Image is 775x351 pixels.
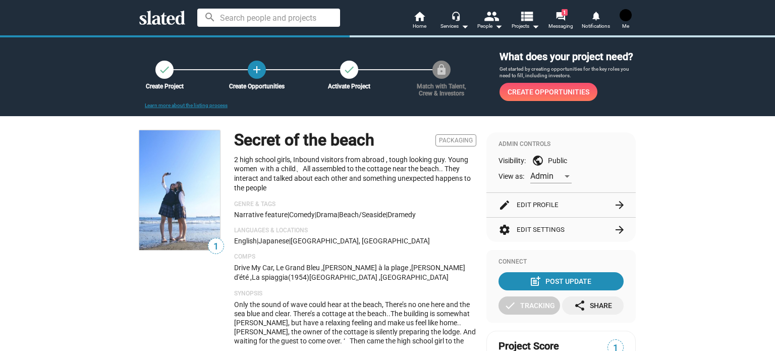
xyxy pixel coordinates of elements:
button: Activate Project [340,61,358,79]
a: Create Opportunities [500,83,597,101]
span: English [234,237,257,245]
div: Share [574,296,612,315]
span: | [386,211,387,219]
a: Notifications [578,10,614,32]
div: Tracking [504,296,555,315]
span: beach/seaside [339,211,386,219]
mat-icon: forum [556,11,565,21]
mat-icon: share [574,299,586,312]
button: People [472,10,508,32]
span: Packaging [435,134,476,146]
span: | [257,237,258,245]
button: Tracking [499,296,560,315]
div: Create Project [131,83,198,90]
img: Secret of the beach [139,130,220,250]
a: 1Messaging [543,10,578,32]
span: | [288,211,289,219]
span: Drama [316,211,338,219]
p: 2 high school girls, Inbound visitors from abroad , tough looking guy. Young women ｗith a child、A... [234,155,476,192]
a: Create Opportunities [248,61,266,79]
mat-icon: arrow_drop_down [529,20,541,32]
span: | [315,211,316,219]
img: Kyoji Ohno [620,9,632,21]
button: Share [562,296,624,315]
mat-icon: arrow_forward [614,199,626,211]
span: Comedy [289,211,315,219]
div: Create Opportunities [224,83,290,90]
mat-icon: check [343,64,355,76]
button: Post Update [499,272,624,290]
span: View as: [499,172,524,181]
mat-icon: check [504,299,516,312]
span: [GEOGRAPHIC_DATA], [GEOGRAPHIC_DATA] [291,237,430,245]
mat-icon: arrow_forward [614,224,626,236]
span: Create Opportunities [508,83,589,101]
button: Services [437,10,472,32]
span: Projects [512,20,539,32]
mat-icon: notifications [591,11,600,20]
p: Drive My Car, Le Grand Bleu ,[PERSON_NAME] à la plage ,[PERSON_NAME] d'été ,La spiaggia(1954)[GEO... [234,263,476,282]
button: Kyoji OhnoMe [614,7,638,33]
mat-icon: people [484,9,499,23]
p: Get started by creating opportunities for the key roles you need to fill, including investors. [500,66,636,79]
mat-icon: post_add [529,275,541,287]
span: 1 [562,9,568,16]
p: Languages & Locations [234,227,476,235]
span: Narrative feature [234,211,288,219]
div: Services [440,20,469,32]
span: Notifications [582,20,610,32]
div: Admin Controls [499,140,624,148]
button: Projects [508,10,543,32]
mat-icon: add [251,64,263,76]
mat-icon: view_list [519,9,534,23]
mat-icon: home [413,10,425,22]
input: Search people and projects [197,9,340,27]
span: dramedy [387,211,416,219]
span: Me [622,20,629,32]
div: People [477,20,503,32]
mat-icon: check [158,64,171,76]
mat-icon: edit [499,199,511,211]
span: 1 [208,240,224,254]
div: Activate Project [316,83,382,90]
p: Comps [234,253,476,261]
div: Visibility: Public [499,155,624,167]
h1: Secret of the beach [234,129,374,151]
div: Connect [499,258,624,266]
span: Japanese [258,237,289,245]
a: Home [402,10,437,32]
span: Admin [530,171,553,181]
span: Home [413,20,426,32]
p: Genre & Tags [234,200,476,209]
span: Messaging [548,20,573,32]
button: Edit Settings [499,218,624,242]
span: | [338,211,339,219]
span: | [289,237,291,245]
h3: What does your project need? [500,50,636,64]
mat-icon: settings [499,224,511,236]
button: Edit Profile [499,193,624,217]
p: Synopsis [234,290,476,298]
mat-icon: arrow_drop_down [492,20,505,32]
mat-icon: public [532,155,544,167]
a: Learn more about the listing process [145,103,228,108]
mat-icon: arrow_drop_down [459,20,471,32]
div: Post Update [531,272,591,290]
mat-icon: headset_mic [451,11,460,20]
